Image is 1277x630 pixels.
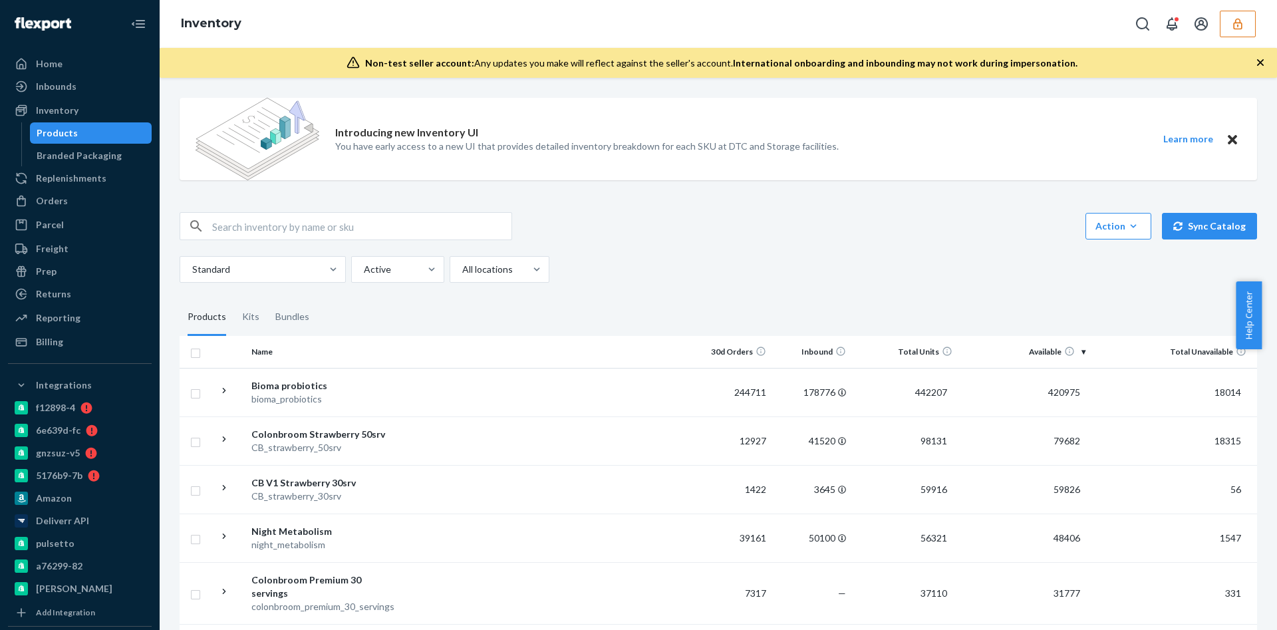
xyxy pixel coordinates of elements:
td: 178776 [772,368,851,416]
th: Total Unavailable [1091,336,1257,368]
a: Inventory [8,100,152,121]
div: Branded Packaging [37,149,122,162]
th: Inbound [772,336,851,368]
div: Returns [36,287,71,301]
a: Inventory [181,16,241,31]
div: Freight [36,242,69,255]
p: Introducing new Inventory UI [335,125,478,140]
span: Non-test seller account: [365,57,474,69]
td: 12927 [692,416,772,465]
div: 5176b9-7b [36,469,82,482]
a: Orders [8,190,152,212]
span: 37110 [915,587,952,599]
div: Home [36,57,63,71]
button: Open notifications [1159,11,1185,37]
div: Night Metabolism [251,525,390,538]
div: f12898-4 [36,401,75,414]
a: Inbounds [8,76,152,97]
a: Branded Packaging [30,145,152,166]
span: 1547 [1214,532,1246,544]
th: 30d Orders [692,336,772,368]
button: Learn more [1155,131,1221,148]
span: 98131 [915,435,952,446]
a: Prep [8,261,152,282]
div: Products [37,126,78,140]
a: 6e639d-fc [8,420,152,441]
span: 56321 [915,532,952,544]
div: Action [1095,220,1141,233]
div: Inbounds [36,80,76,93]
a: Amazon [8,488,152,509]
a: [PERSON_NAME] [8,578,152,599]
th: Total Units [851,336,958,368]
div: Products [188,299,226,336]
div: gnzsuz-v5 [36,446,80,460]
div: Billing [36,335,63,349]
span: 79682 [1048,435,1085,446]
td: 244711 [692,368,772,416]
th: Name [246,336,396,368]
img: Flexport logo [15,17,71,31]
a: Reporting [8,307,152,329]
a: 5176b9-7b [8,465,152,486]
div: pulsetto [36,537,74,550]
div: Any updates you make will reflect against the seller's account. [365,57,1077,70]
td: 1422 [692,465,772,514]
div: a76299-82 [36,559,82,573]
div: Replenishments [36,172,106,185]
a: Billing [8,331,152,353]
td: 50100 [772,514,851,562]
div: Reporting [36,311,80,325]
ol: breadcrumbs [170,5,252,43]
div: Amazon [36,492,72,505]
span: 31777 [1048,587,1085,599]
span: 56 [1225,484,1246,495]
button: Integrations [8,375,152,396]
div: Prep [36,265,57,278]
span: 18014 [1209,387,1246,398]
a: Deliverr API [8,510,152,532]
div: 6e639d-fc [36,424,80,437]
a: pulsetto [8,533,152,554]
div: CB V1 Strawberry 30srv [251,476,390,490]
input: All locations [461,263,462,276]
p: You have early access to a new UI that provides detailed inventory breakdown for each SKU at DTC ... [335,140,839,153]
div: Colonbroom Strawberry 50srv [251,428,390,441]
a: Home [8,53,152,75]
span: 48406 [1048,532,1085,544]
a: Add Integration [8,605,152,621]
button: Help Center [1236,281,1262,349]
div: night_metabolism [251,538,390,551]
span: — [838,587,846,599]
input: Standard [191,263,192,276]
a: Parcel [8,214,152,236]
a: gnzsuz-v5 [8,442,152,464]
a: Freight [8,238,152,259]
span: 59916 [915,484,952,495]
td: 39161 [692,514,772,562]
div: [PERSON_NAME] [36,582,112,595]
div: CB_strawberry_30srv [251,490,390,503]
span: 59826 [1048,484,1085,495]
button: Sync Catalog [1162,213,1257,239]
input: Active [362,263,364,276]
div: CB_strawberry_50srv [251,441,390,454]
button: Close [1224,131,1241,148]
div: Bundles [275,299,309,336]
button: Open account menu [1188,11,1214,37]
div: Orders [36,194,68,208]
span: 18315 [1209,435,1246,446]
td: 3645 [772,465,851,514]
div: Bioma probiotics [251,379,390,393]
a: Returns [8,283,152,305]
div: Colonbroom Premium 30 servings [251,573,390,600]
div: Inventory [36,104,78,117]
span: 331 [1220,587,1246,599]
a: Products [30,122,152,144]
div: bioma_probiotics [251,393,390,406]
div: Kits [242,299,259,336]
div: Parcel [36,218,64,232]
th: Available [958,336,1091,368]
td: 41520 [772,416,851,465]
